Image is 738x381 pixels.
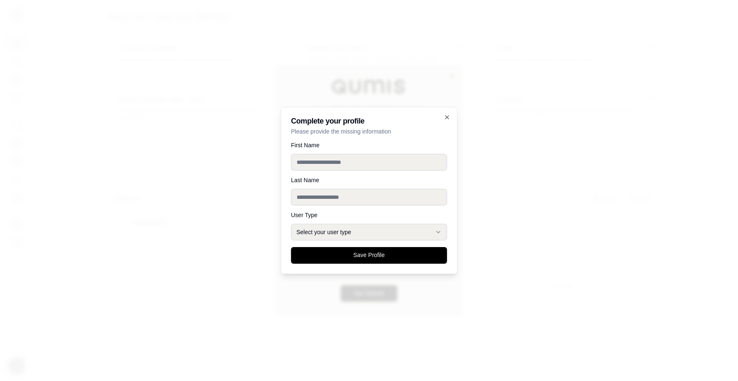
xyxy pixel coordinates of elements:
button: Save Profile [291,247,447,264]
p: Please provide the missing information [291,127,447,136]
label: User Type [291,212,447,218]
label: Last Name [291,177,447,183]
h2: Complete your profile [291,117,447,125]
label: First Name [291,142,447,148]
